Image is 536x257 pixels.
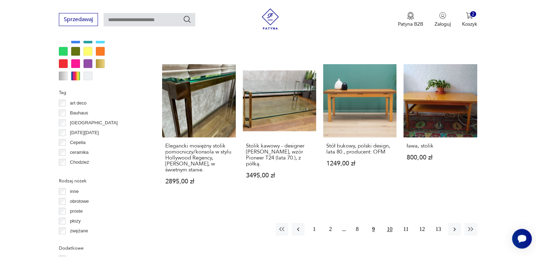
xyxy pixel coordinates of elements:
[59,244,145,252] p: Dodatkowe
[260,8,281,30] img: Patyna - sklep z meblami i dekoracjami vintage
[351,223,364,236] button: 8
[70,129,99,137] p: [DATE][DATE]
[432,223,445,236] button: 13
[398,12,423,27] button: Patyna B2B
[383,223,396,236] button: 10
[70,227,88,235] p: zwężane
[462,21,477,27] p: Koszyk
[70,168,88,176] p: Ćmielów
[466,12,473,19] img: Ikona koszyka
[70,119,118,127] p: [GEOGRAPHIC_DATA]
[435,12,451,27] button: Zaloguj
[70,139,86,146] p: Cepelia
[70,149,89,156] p: ceramika
[243,64,316,198] a: Stolik kawowy - designer Peter Ghyczy, wzór Pioneer T24 (lata 70.), z półką.Stolik kawowy - desig...
[183,15,191,24] button: Szukaj
[512,229,532,249] iframe: Smartsupp widget button
[246,173,313,178] p: 3495,00 zł
[403,64,477,198] a: ława, stolikława, stolik800,00 zł
[70,198,89,205] p: obrotowe
[308,223,321,236] button: 1
[400,223,412,236] button: 11
[59,177,145,185] p: Rodzaj nóżek
[162,64,235,198] a: Elegancki mosiężny stolik pomocniczy/konsola w stylu Hollywood Regency, Maison Jansen, w świetnym...
[324,223,337,236] button: 2
[470,11,476,17] div: 2
[367,223,380,236] button: 9
[70,217,81,225] p: płozy
[462,12,477,27] button: 2Koszyk
[165,143,232,173] h3: Elegancki mosiężny stolik pomocniczy/konsola w stylu Hollywood Regency, [PERSON_NAME], w świetnym...
[416,223,429,236] button: 12
[398,21,423,27] p: Patyna B2B
[70,207,83,215] p: proste
[326,161,393,167] p: 1249,00 zł
[398,12,423,27] a: Ikona medaluPatyna B2B
[435,21,451,27] p: Zaloguj
[70,158,89,166] p: Chodzież
[246,143,313,167] h3: Stolik kawowy - designer [PERSON_NAME], wzór Pioneer T24 (lata 70.), z półką.
[407,143,474,149] h3: ława, stolik
[59,13,98,26] button: Sprzedawaj
[70,99,87,107] p: art deco
[323,64,396,198] a: Stół bukowy, polski design, lata 80., producent: OFMStół bukowy, polski design, lata 80., produce...
[407,12,414,20] img: Ikona medalu
[407,155,474,161] p: 800,00 zł
[439,12,446,19] img: Ikonka użytkownika
[70,109,88,117] p: Bauhaus
[70,188,79,195] p: inne
[165,178,232,184] p: 2895,00 zł
[59,18,98,23] a: Sprzedawaj
[59,89,145,96] p: Tag
[326,143,393,155] h3: Stół bukowy, polski design, lata 80., producent: OFM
